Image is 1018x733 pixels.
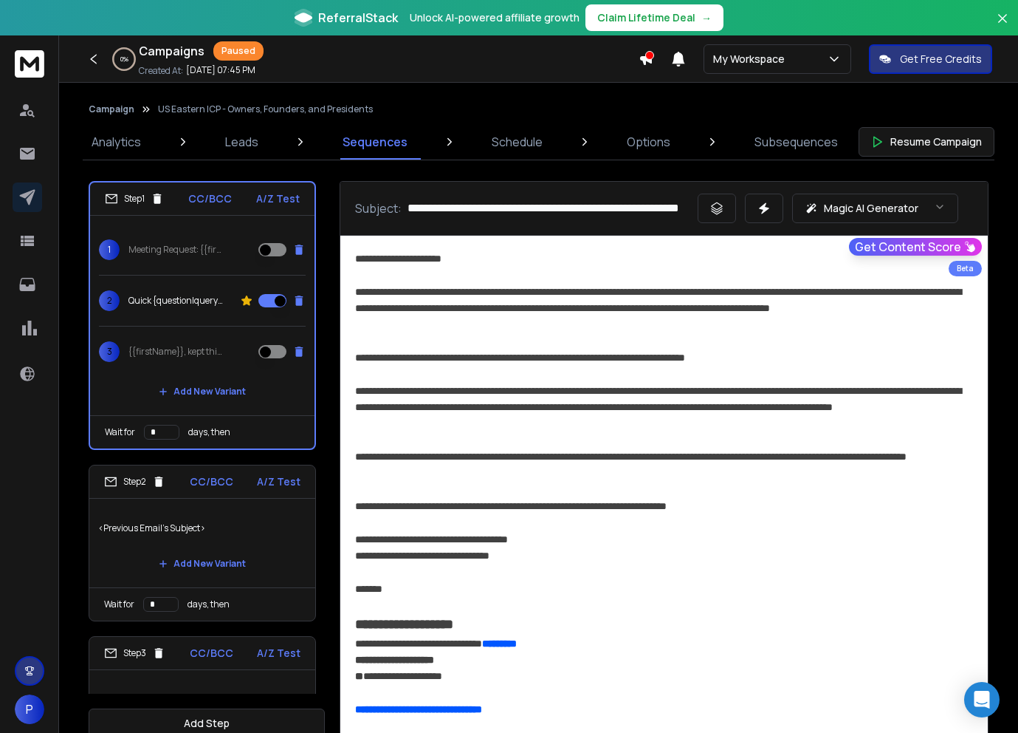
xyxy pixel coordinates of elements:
[190,474,233,489] p: CC/BCC
[216,124,267,160] a: Leads
[355,200,402,217] p: Subject:
[257,474,300,489] p: A/Z Test
[859,127,994,157] button: Resume Campaign
[104,475,165,488] div: Step 2
[213,41,264,61] div: Paused
[334,124,416,160] a: Sequences
[89,465,316,621] li: Step2CC/BCCA/Z Test<Previous Email's Subject>Add New VariantWait fordays, then
[99,239,120,260] span: 1
[585,4,723,31] button: Claim Lifetime Deal→
[713,52,791,67] p: My Workspace
[256,191,300,206] p: A/Z Test
[483,124,551,160] a: Schedule
[98,679,306,720] p: <Previous Email's Subject>
[225,133,258,151] p: Leads
[257,646,300,661] p: A/Z Test
[15,695,44,724] button: P
[188,599,230,610] p: days, then
[92,133,141,151] p: Analytics
[410,10,579,25] p: Unlock AI-powered affiliate growth
[89,103,134,115] button: Campaign
[83,124,150,160] a: Analytics
[190,646,233,661] p: CC/BCC
[128,295,223,307] p: Quick {question|query|inquiry} for {{firstName}} at {{companyName}}
[754,133,838,151] p: Subsequences
[318,9,398,27] span: ReferralStack
[98,508,306,549] p: <Previous Email's Subject>
[792,194,958,223] button: Magic AI Generator
[158,103,373,115] p: US Eastern ICP - Owners, Founders, and Presidents
[824,201,918,216] p: Magic AI Generator
[188,426,230,438] p: days, then
[343,133,407,151] p: Sequences
[139,65,183,77] p: Created At:
[128,244,223,256] p: Meeting Request: {{firstName}} {{lastName}} - {{companyName}}
[186,64,255,76] p: [DATE] 07:45 PM
[964,682,1000,717] div: Open Intercom Messenger
[492,133,543,151] p: Schedule
[105,192,164,205] div: Step 1
[869,44,992,74] button: Get Free Credits
[139,42,204,60] h1: Campaigns
[105,426,135,438] p: Wait for
[99,341,120,362] span: 3
[104,599,134,610] p: Wait for
[701,10,712,25] span: →
[104,647,165,660] div: Step 3
[120,55,128,64] p: 0 %
[627,133,670,151] p: Options
[128,346,223,358] p: {{firstName}}, kept this one short
[900,52,982,67] p: Get Free Credits
[993,9,1012,44] button: Close banner
[147,377,258,406] button: Add New Variant
[89,181,316,450] li: Step1CC/BCCA/Z Test1Meeting Request: {{firstName}} {{lastName}} - {{companyName}}2Quick {question...
[147,549,258,579] button: Add New Variant
[99,290,120,311] span: 2
[949,261,982,276] div: Beta
[849,238,982,256] button: Get Content Score
[618,124,679,160] a: Options
[746,124,847,160] a: Subsequences
[188,191,232,206] p: CC/BCC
